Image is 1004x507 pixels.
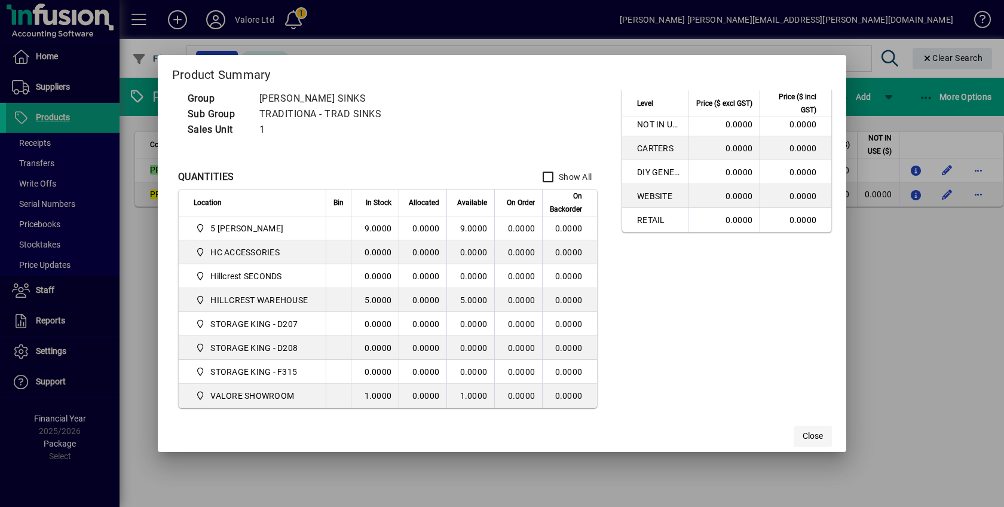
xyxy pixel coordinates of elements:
[688,184,760,208] td: 0.0000
[351,264,399,288] td: 0.0000
[508,367,535,377] span: 0.0000
[351,288,399,312] td: 5.0000
[542,360,597,384] td: 0.0000
[542,264,597,288] td: 0.0000
[351,240,399,264] td: 0.0000
[507,196,535,209] span: On Order
[637,166,681,178] span: DIY GENERAL
[760,112,831,136] td: 0.0000
[556,171,592,183] label: Show All
[194,389,313,403] span: VALORE SHOWROOM
[760,184,831,208] td: 0.0000
[760,160,831,184] td: 0.0000
[182,106,253,122] td: Sub Group
[446,288,494,312] td: 5.0000
[210,246,280,258] span: HC ACCESSORIES
[637,190,681,202] span: WEBSITE
[446,240,494,264] td: 0.0000
[399,312,446,336] td: 0.0000
[767,90,816,117] span: Price ($ incl GST)
[178,170,234,184] div: QUANTITIES
[366,196,391,209] span: In Stock
[696,97,752,110] span: Price ($ excl GST)
[351,336,399,360] td: 0.0000
[210,294,308,306] span: HILLCREST WAREHOUSE
[542,240,597,264] td: 0.0000
[457,196,487,209] span: Available
[194,341,313,355] span: STORAGE KING - D208
[253,106,428,122] td: TRADITIONA - TRAD SINKS
[637,97,653,110] span: Level
[688,160,760,184] td: 0.0000
[399,360,446,384] td: 0.0000
[399,240,446,264] td: 0.0000
[446,384,494,408] td: 1.0000
[803,430,823,442] span: Close
[794,426,832,447] button: Close
[542,384,597,408] td: 0.0000
[508,391,535,401] span: 0.0000
[399,288,446,312] td: 0.0000
[446,216,494,240] td: 9.0000
[542,216,597,240] td: 0.0000
[550,190,582,216] span: On Backorder
[446,360,494,384] td: 0.0000
[688,208,760,232] td: 0.0000
[182,122,253,138] td: Sales Unit
[210,366,297,378] span: STORAGE KING - F315
[508,248,535,257] span: 0.0000
[637,118,681,130] span: NOT IN USE
[194,317,313,331] span: STORAGE KING - D207
[333,196,344,209] span: Bin
[210,318,298,330] span: STORAGE KING - D207
[351,312,399,336] td: 0.0000
[194,269,313,283] span: Hillcrest SECONDS
[688,112,760,136] td: 0.0000
[158,55,846,90] h2: Product Summary
[760,136,831,160] td: 0.0000
[351,216,399,240] td: 9.0000
[508,271,535,281] span: 0.0000
[194,365,313,379] span: STORAGE KING - F315
[637,142,681,154] span: CARTERS
[253,122,428,138] td: 1
[210,270,281,282] span: Hillcrest SECONDS
[542,288,597,312] td: 0.0000
[351,360,399,384] td: 0.0000
[508,224,535,233] span: 0.0000
[210,342,298,354] span: STORAGE KING - D208
[210,222,283,234] span: 5 [PERSON_NAME]
[194,293,313,307] span: HILLCREST WAREHOUSE
[194,245,313,259] span: HC ACCESSORIES
[760,208,831,232] td: 0.0000
[194,196,222,209] span: Location
[508,319,535,329] span: 0.0000
[399,264,446,288] td: 0.0000
[508,343,535,353] span: 0.0000
[508,295,535,305] span: 0.0000
[182,91,253,106] td: Group
[399,336,446,360] td: 0.0000
[351,384,399,408] td: 1.0000
[542,312,597,336] td: 0.0000
[399,216,446,240] td: 0.0000
[409,196,439,209] span: Allocated
[194,221,313,236] span: 5 Colombo Hamilton
[446,264,494,288] td: 0.0000
[542,336,597,360] td: 0.0000
[446,312,494,336] td: 0.0000
[446,336,494,360] td: 0.0000
[399,384,446,408] td: 0.0000
[210,390,294,402] span: VALORE SHOWROOM
[688,136,760,160] td: 0.0000
[253,91,428,106] td: [PERSON_NAME] SINKS
[637,214,681,226] span: RETAIL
